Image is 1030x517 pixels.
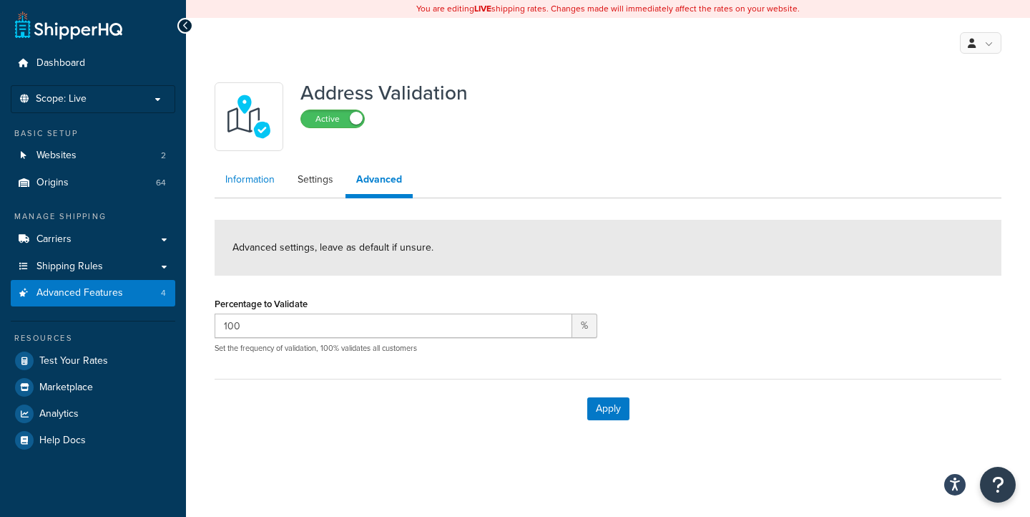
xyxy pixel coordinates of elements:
[11,427,175,453] a: Help Docs
[156,177,166,189] span: 64
[36,261,103,273] span: Shipping Rules
[11,280,175,306] a: Advanced Features4
[161,287,166,299] span: 4
[11,253,175,280] a: Shipping Rules
[36,93,87,105] span: Scope: Live
[11,375,175,400] a: Marketplace
[232,240,433,255] span: Advanced settings, leave as default if unsure.
[11,170,175,196] li: Origins
[11,348,175,374] a: Test Your Rates
[11,226,175,253] a: Carriers
[11,50,175,77] a: Dashboard
[345,165,413,198] a: Advanced
[11,401,175,427] a: Analytics
[587,397,629,420] button: Apply
[11,332,175,344] div: Resources
[36,150,77,162] span: Websites
[11,280,175,306] li: Advanced Features
[301,110,364,127] label: Active
[11,142,175,169] li: Websites
[287,165,344,194] a: Settings
[39,408,79,420] span: Analytics
[215,165,285,194] a: Information
[215,343,597,354] p: Set the frequency of validation, 100% validates all customers
[300,82,468,104] h1: Address Validation
[161,150,166,162] span: 2
[39,355,108,367] span: Test Your Rates
[11,211,175,223] div: Manage Shipping
[572,314,597,338] span: %
[215,299,308,309] label: Percentage to Validate
[36,233,72,246] span: Carriers
[36,57,85,69] span: Dashboard
[224,92,274,142] img: kIG8fy0lQAAAABJRU5ErkJggg==
[474,2,491,15] b: LIVE
[980,467,1016,503] button: Open Resource Center
[11,142,175,169] a: Websites2
[39,382,93,394] span: Marketplace
[11,170,175,196] a: Origins64
[36,177,69,189] span: Origins
[36,287,123,299] span: Advanced Features
[11,127,175,140] div: Basic Setup
[39,435,86,447] span: Help Docs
